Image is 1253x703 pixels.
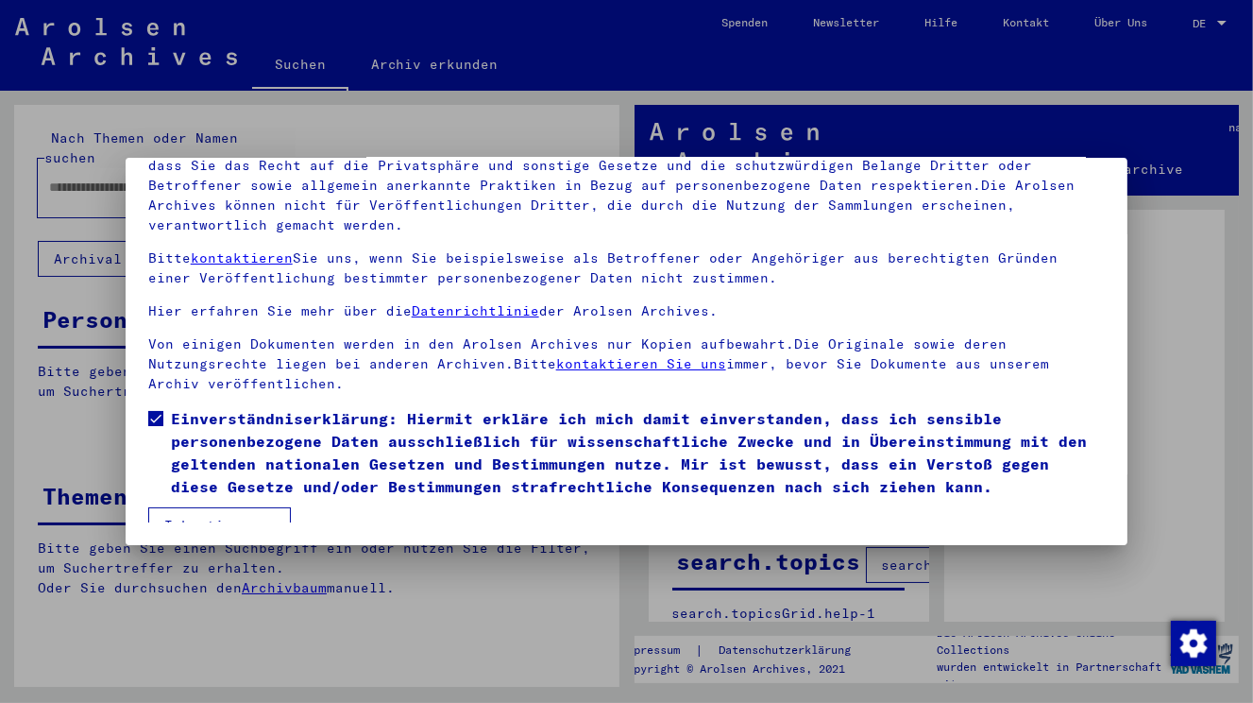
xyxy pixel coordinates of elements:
[1171,621,1216,666] img: Zustimmung ändern
[1170,620,1215,665] div: Zustimmung ändern
[171,407,1106,498] span: Einverständniserklärung: Hiermit erkläre ich mich damit einverstanden, dass ich sensible personen...
[556,355,726,372] a: kontaktieren Sie uns
[148,507,291,543] button: Ich stimme zu
[148,334,1106,394] p: Von einigen Dokumenten werden in den Arolsen Archives nur Kopien aufbewahrt.Die Originale sowie d...
[148,301,1106,321] p: Hier erfahren Sie mehr über die der Arolsen Archives.
[148,116,1106,235] p: Bitte beachten Sie, dass dieses Portal über NS - Verfolgte sensible Daten zu identifizierten oder...
[191,249,293,266] a: kontaktieren
[412,302,539,319] a: Datenrichtlinie
[148,249,1106,288] p: Bitte Sie uns, wenn Sie beispielsweise als Betroffener oder Angehöriger aus berechtigten Gründen ...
